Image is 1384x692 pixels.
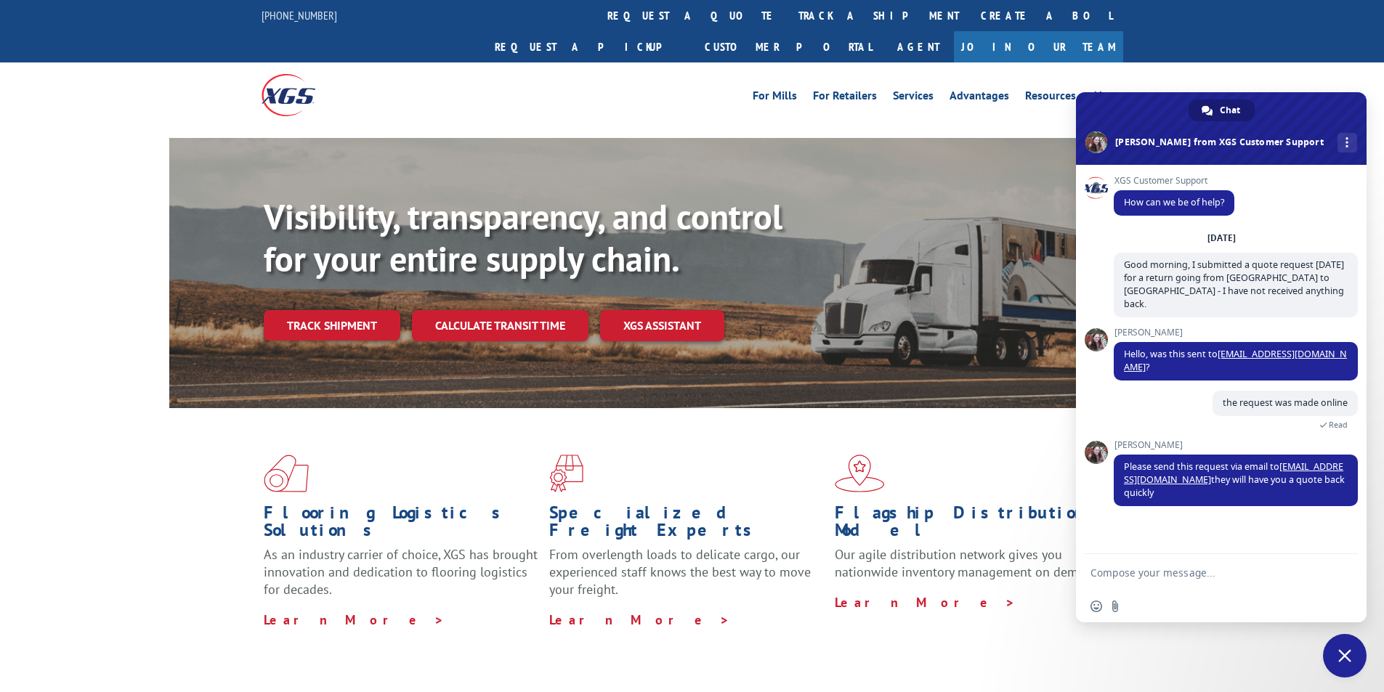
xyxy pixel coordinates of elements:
a: [PHONE_NUMBER] [262,8,337,23]
img: xgs-icon-total-supply-chain-intelligence-red [264,455,309,492]
span: Send a file [1109,601,1121,612]
div: More channels [1338,133,1357,152]
a: [EMAIL_ADDRESS][DOMAIN_NAME] [1124,348,1347,373]
span: Read [1329,420,1348,430]
a: [EMAIL_ADDRESS][DOMAIN_NAME] [1124,460,1343,486]
div: [DATE] [1207,234,1236,243]
a: About [1092,90,1123,106]
img: xgs-icon-flagship-distribution-model-red [835,455,885,492]
textarea: Compose your message... [1090,566,1320,579]
span: Insert an emoji [1090,601,1102,612]
span: Hello, was this sent to ? [1124,348,1347,373]
a: Learn More > [549,611,730,628]
span: [PERSON_NAME] [1114,440,1358,450]
b: Visibility, transparency, and control for your entire supply chain. [264,194,782,281]
h1: Flagship Distribution Model [835,504,1109,546]
a: Advantages [950,90,1009,106]
span: [PERSON_NAME] [1114,327,1358,338]
h1: Specialized Freight Experts [549,504,824,546]
span: As an industry carrier of choice, XGS has brought innovation and dedication to flooring logistics... [264,546,538,598]
a: Join Our Team [954,31,1123,62]
span: Good morning, I submitted a quote request [DATE] for a return going from [GEOGRAPHIC_DATA] to [GE... [1124,259,1344,310]
p: From overlength loads to delicate cargo, our experienced staff knows the best way to move your fr... [549,546,824,611]
span: the request was made online [1223,396,1348,409]
span: Our agile distribution network gives you nationwide inventory management on demand. [835,546,1102,580]
a: For Retailers [813,90,877,106]
a: Learn More > [264,611,445,628]
div: Chat [1189,99,1255,121]
a: Request a pickup [484,31,694,62]
a: Learn More > [835,594,1016,611]
span: How can we be of help? [1124,196,1224,208]
span: XGS Customer Support [1114,176,1234,186]
a: XGS ASSISTANT [600,310,724,341]
a: Calculate transit time [412,310,588,341]
a: For Mills [753,90,797,106]
a: Resources [1025,90,1076,106]
a: Services [893,90,934,106]
h1: Flooring Logistics Solutions [264,504,538,546]
a: Customer Portal [694,31,883,62]
div: Close chat [1323,634,1367,677]
span: Please send this request via email to they will have you a quote back quickly [1124,460,1345,499]
img: xgs-icon-focused-on-flooring-red [549,455,583,492]
a: Agent [883,31,954,62]
span: Chat [1220,99,1240,121]
a: Track shipment [264,310,400,341]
